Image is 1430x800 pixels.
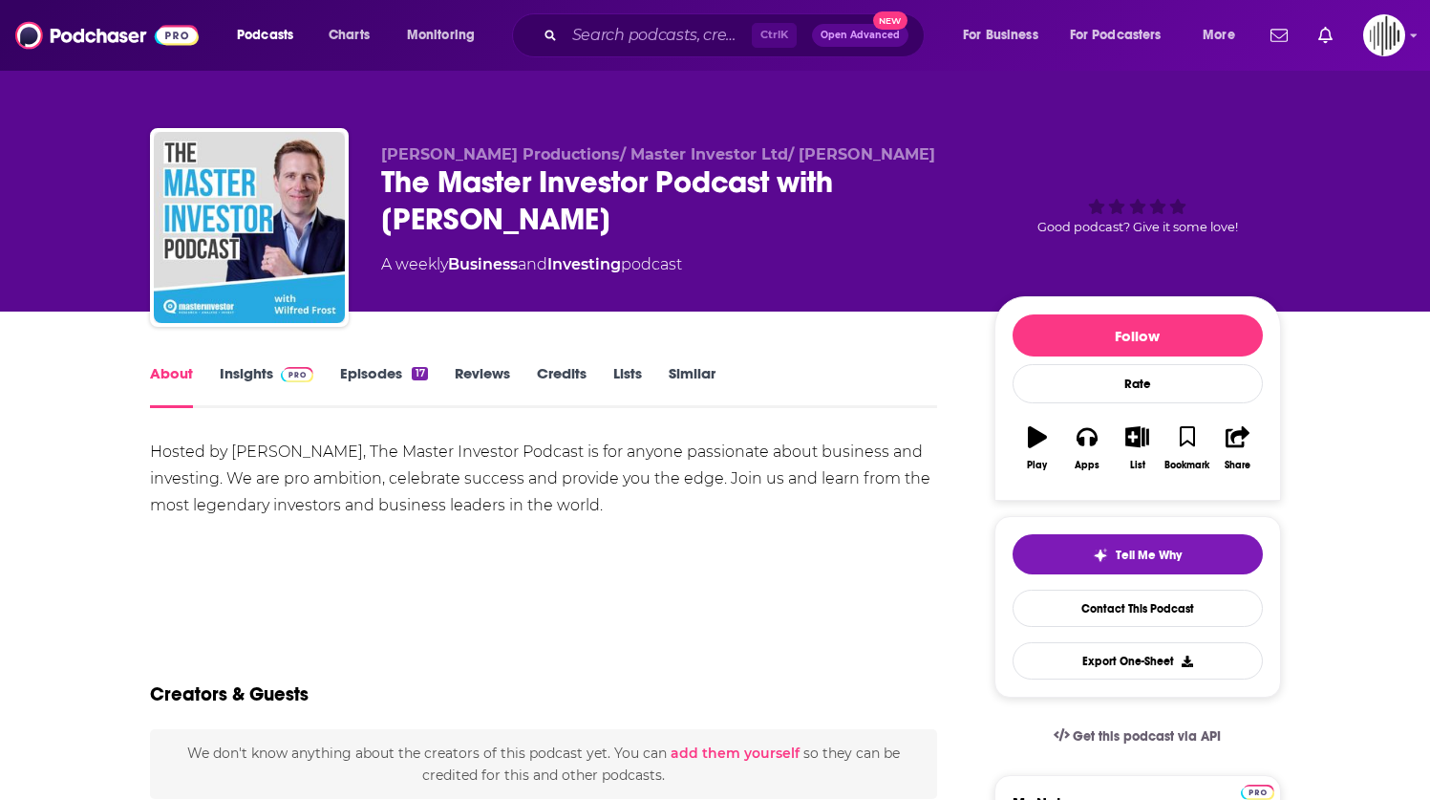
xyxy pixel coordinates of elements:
div: Share [1225,460,1250,471]
div: List [1130,460,1145,471]
span: Charts [329,22,370,49]
span: Monitoring [407,22,475,49]
a: About [150,364,193,408]
a: Show notifications dropdown [1263,19,1295,52]
span: Get this podcast via API [1073,728,1221,745]
a: Credits [537,364,587,408]
button: tell me why sparkleTell Me Why [1013,534,1263,574]
img: Podchaser Pro [1241,785,1274,800]
a: Lists [613,364,642,408]
button: Export One-Sheet [1013,642,1263,680]
span: Logged in as gpg2 [1363,14,1405,56]
button: Play [1013,414,1062,483]
div: Apps [1075,460,1099,471]
a: Reviews [455,364,510,408]
a: Get this podcast via API [1038,713,1237,760]
img: Podchaser Pro [281,367,314,382]
h2: Creators & Guests [150,682,309,706]
img: User Profile [1363,14,1405,56]
button: open menu [950,20,1062,51]
button: Apps [1062,414,1112,483]
span: Good podcast? Give it some love! [1037,220,1238,234]
div: Search podcasts, credits, & more... [530,13,943,57]
div: 17 [412,367,427,380]
button: open menu [394,20,500,51]
a: Pro website [1241,782,1274,800]
a: Similar [669,364,715,408]
a: Show notifications dropdown [1311,19,1340,52]
div: Hosted by [PERSON_NAME], The Master Investor Podcast is for anyone passionate about business and ... [150,439,938,519]
span: [PERSON_NAME] Productions/ Master Investor Ltd/ [PERSON_NAME] [381,145,935,163]
button: open menu [1057,20,1189,51]
a: Business [448,255,518,273]
span: Ctrl K [752,23,797,48]
a: Charts [316,20,381,51]
span: Open Advanced [821,31,900,40]
div: Rate [1013,364,1263,403]
img: Podchaser - Follow, Share and Rate Podcasts [15,17,199,54]
button: List [1112,414,1162,483]
span: New [873,11,907,30]
span: Tell Me Why [1116,548,1182,563]
span: We don't know anything about the creators of this podcast yet . You can so they can be credited f... [187,745,900,783]
input: Search podcasts, credits, & more... [565,20,752,51]
span: For Podcasters [1070,22,1162,49]
a: Investing [547,255,621,273]
a: InsightsPodchaser Pro [220,364,314,408]
div: A weekly podcast [381,253,682,276]
button: Share [1212,414,1262,483]
button: open menu [1189,20,1259,51]
span: and [518,255,547,273]
span: More [1203,22,1235,49]
a: Contact This Podcast [1013,590,1263,627]
span: Podcasts [237,22,293,49]
img: tell me why sparkle [1093,548,1108,563]
span: For Business [963,22,1038,49]
div: Play [1027,460,1047,471]
button: open menu [224,20,318,51]
button: Open AdvancedNew [812,24,908,47]
button: add them yourself [671,746,800,761]
a: Episodes17 [340,364,427,408]
img: The Master Investor Podcast with Wilfred Frost [154,132,345,323]
div: Bookmark [1164,460,1209,471]
button: Show profile menu [1363,14,1405,56]
button: Bookmark [1163,414,1212,483]
button: Follow [1013,314,1263,357]
div: Good podcast? Give it some love! [994,145,1281,264]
